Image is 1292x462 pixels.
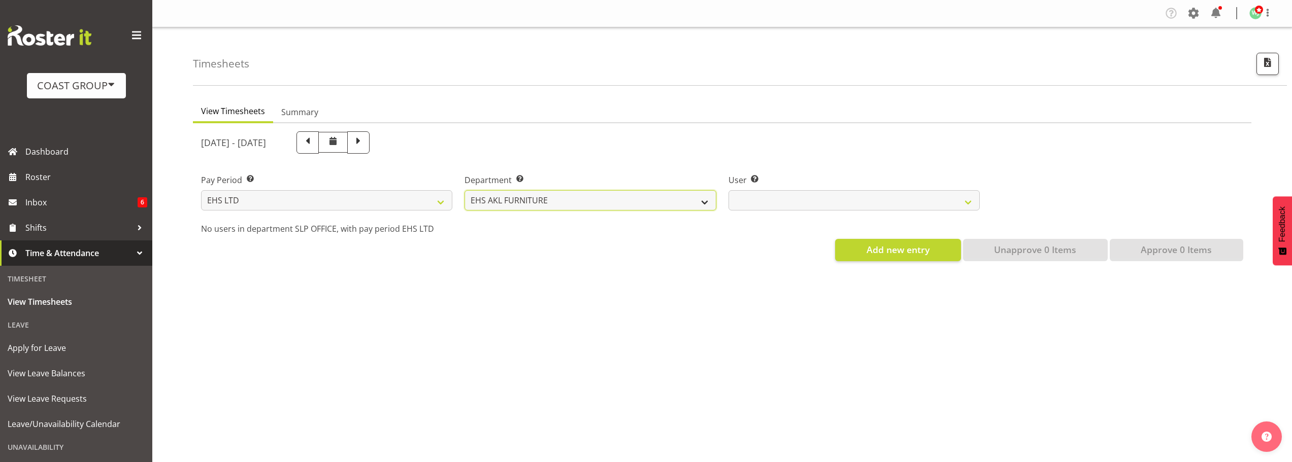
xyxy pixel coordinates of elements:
span: Roster [25,169,147,185]
div: Timesheet [3,268,150,289]
label: Pay Period [201,174,452,186]
button: Feedback - Show survey [1273,196,1292,265]
span: View Timesheets [201,105,265,117]
span: Dashboard [25,144,147,159]
span: Shifts [25,220,132,235]
a: View Leave Balances [3,361,150,386]
a: View Timesheets [3,289,150,314]
button: Approve 0 Items [1110,239,1243,261]
span: Feedback [1278,206,1287,242]
img: help-xxl-2.png [1262,432,1272,442]
span: Add new entry [867,243,930,256]
span: View Leave Balances [8,366,145,381]
span: View Timesheets [8,294,145,309]
span: Apply for Leave [8,340,145,356]
label: Department [465,174,716,186]
h4: Timesheets [193,58,249,69]
span: 6 [138,197,147,207]
label: User [728,174,980,186]
img: woojin-jung1017.jpg [1249,7,1262,19]
span: View Leave Requests [8,391,145,406]
a: Apply for Leave [3,335,150,361]
button: Unapprove 0 Items [963,239,1108,261]
span: Unapprove 0 Items [994,243,1076,256]
span: Inbox [25,195,138,210]
img: Rosterit website logo [8,25,91,46]
button: Add new entry [835,239,960,261]
div: Leave [3,314,150,335]
span: Time & Attendance [25,245,132,261]
span: Approve 0 Items [1141,243,1212,256]
span: Leave/Unavailability Calendar [8,416,145,432]
span: Summary [281,106,318,118]
div: Unavailability [3,437,150,457]
div: COAST GROUP [37,78,116,93]
p: No users in department SLP OFFICE, with pay period EHS LTD [201,223,1243,235]
button: Export CSV [1256,53,1279,75]
h5: [DATE] - [DATE] [201,137,266,148]
a: View Leave Requests [3,386,150,411]
a: Leave/Unavailability Calendar [3,411,150,437]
